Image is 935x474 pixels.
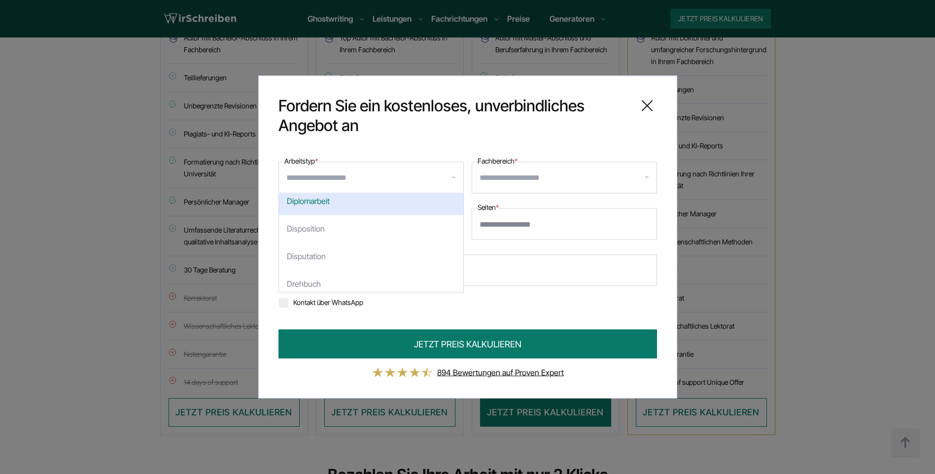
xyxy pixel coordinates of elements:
a: 894 Bewertungen auf Proven Expert [437,368,564,377]
div: Disputation [279,243,463,271]
button: JETZT PREIS KALKULIEREN [278,330,657,359]
label: Seiten [478,202,499,213]
span: Fordern Sie ein kostenloses, unverbindliches Angebot an [278,96,629,135]
div: Drehbuch [279,271,463,298]
label: Fachbereich [478,155,518,167]
div: Diplomarbeit [279,188,463,215]
label: Arbeitstyp [284,155,318,167]
div: Disposition [279,215,463,243]
label: Kontakt über WhatsApp [278,298,363,306]
span: JETZT PREIS KALKULIEREN [414,338,521,351]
